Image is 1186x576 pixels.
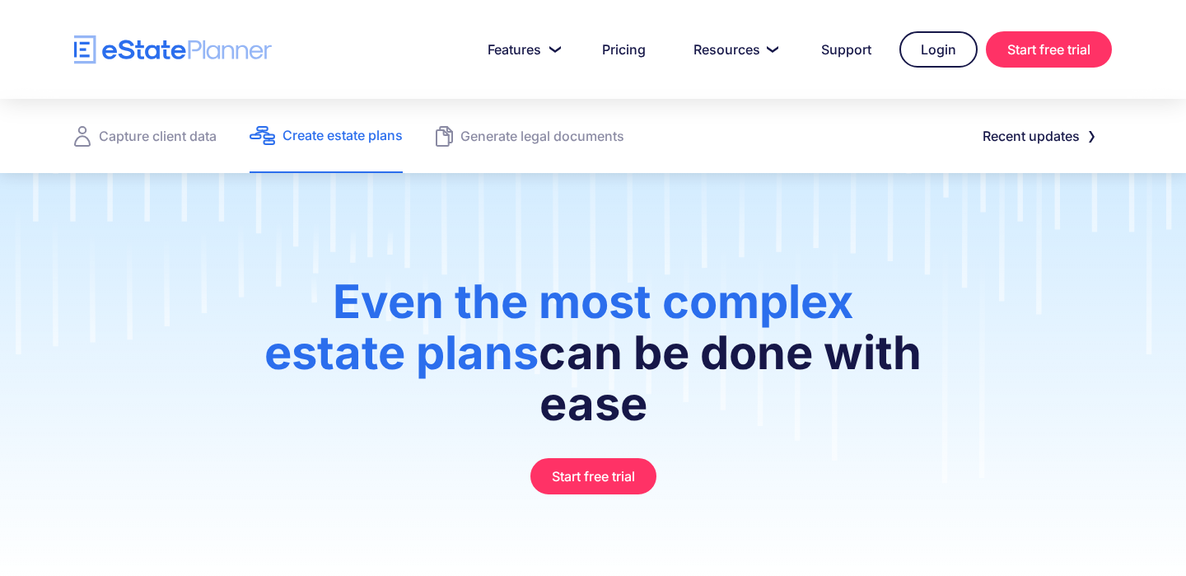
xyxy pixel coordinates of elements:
a: Login [899,31,978,68]
a: Generate legal documents [436,99,624,173]
div: Recent updates [983,124,1080,148]
a: Start free trial [530,458,656,494]
a: Support [801,33,891,66]
a: Capture client data [74,99,217,173]
a: Create estate plans [250,99,403,173]
span: Even the most complex estate plans [264,274,853,381]
a: Resources [674,33,793,66]
h1: can be done with ease [262,276,924,446]
a: Pricing [582,33,665,66]
a: Features [468,33,574,66]
a: home [74,35,272,64]
div: Create estate plans [282,124,403,147]
div: Capture client data [99,124,217,148]
a: Recent updates [963,119,1112,152]
div: Generate legal documents [460,124,624,148]
a: Start free trial [986,31,1112,68]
